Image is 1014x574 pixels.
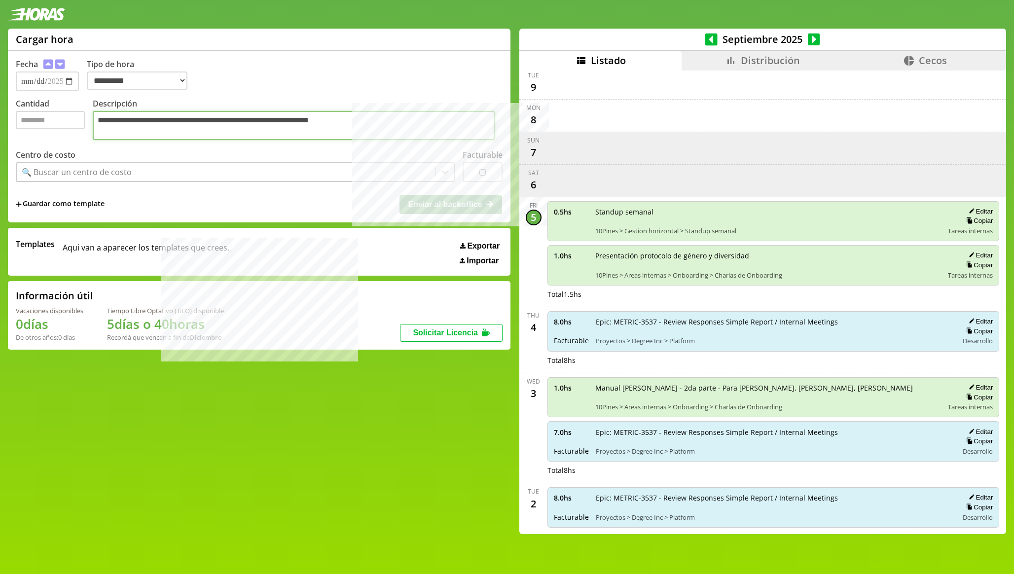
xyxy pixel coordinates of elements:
[966,251,993,259] button: Editar
[591,54,626,67] span: Listado
[547,532,1000,541] div: Total 8 hs
[8,8,65,21] img: logotipo
[528,71,539,79] div: Tue
[22,167,132,178] div: 🔍 Buscar un centro de costo
[16,239,55,250] span: Templates
[596,493,952,502] span: Epic: METRIC-3537 - Review Responses Simple Report / Internal Meetings
[554,493,589,502] span: 8.0 hs
[16,98,93,143] label: Cantidad
[526,320,542,335] div: 4
[595,271,942,280] span: 10Pines > Areas internas > Onboarding > Charlas de Onboarding
[554,336,589,345] span: Facturable
[963,261,993,269] button: Copiar
[963,393,993,401] button: Copiar
[16,289,93,302] h2: Información útil
[966,207,993,215] button: Editar
[16,333,83,342] div: De otros años: 0 días
[107,333,224,342] div: Recordá que vencen a fin de
[526,79,542,95] div: 9
[526,210,542,225] div: 5
[966,428,993,436] button: Editar
[527,377,540,386] div: Wed
[547,356,1000,365] div: Total 8 hs
[963,216,993,225] button: Copiar
[963,327,993,335] button: Copiar
[87,72,187,90] select: Tipo de hora
[966,383,993,392] button: Editar
[596,317,952,326] span: Epic: METRIC-3537 - Review Responses Simple Report / Internal Meetings
[400,324,503,342] button: Solicitar Licencia
[595,251,942,260] span: Presentación protocolo de género y diversidad
[190,333,221,342] b: Diciembre
[963,513,993,522] span: Desarrollo
[948,226,993,235] span: Tareas internas
[966,317,993,325] button: Editar
[948,271,993,280] span: Tareas internas
[595,226,942,235] span: 10Pines > Gestion horizontal > Standup semanal
[554,207,588,216] span: 0.5 hs
[718,33,808,46] span: Septiembre 2025
[963,336,993,345] span: Desarrollo
[595,402,942,411] span: 10Pines > Areas internas > Onboarding > Charlas de Onboarding
[107,306,224,315] div: Tiempo Libre Optativo (TiLO) disponible
[526,104,541,112] div: Mon
[87,59,195,91] label: Tipo de hora
[547,466,1000,475] div: Total 8 hs
[16,111,85,129] input: Cantidad
[526,177,542,193] div: 6
[530,201,538,210] div: Fri
[528,487,539,496] div: Tue
[595,383,942,393] span: Manual [PERSON_NAME] - 2da parte - Para [PERSON_NAME], [PERSON_NAME], [PERSON_NAME]
[519,71,1006,533] div: scrollable content
[741,54,800,67] span: Distribución
[963,447,993,456] span: Desarrollo
[16,33,73,46] h1: Cargar hora
[527,136,540,144] div: Sun
[963,437,993,445] button: Copiar
[467,256,499,265] span: Importar
[596,447,952,456] span: Proyectos > Degree Inc > Platform
[554,317,589,326] span: 8.0 hs
[467,242,500,251] span: Exportar
[413,328,478,337] span: Solicitar Licencia
[596,513,952,522] span: Proyectos > Degree Inc > Platform
[948,402,993,411] span: Tareas internas
[63,239,229,265] span: Aqui van a aparecer los templates que crees.
[596,336,952,345] span: Proyectos > Degree Inc > Platform
[16,315,83,333] h1: 0 días
[463,149,503,160] label: Facturable
[457,241,503,251] button: Exportar
[554,512,589,522] span: Facturable
[966,493,993,502] button: Editar
[554,383,588,393] span: 1.0 hs
[16,199,105,210] span: +Guardar como template
[107,315,224,333] h1: 5 días o 40 horas
[919,54,947,67] span: Cecos
[595,207,942,216] span: Standup semanal
[16,306,83,315] div: Vacaciones disponibles
[93,111,495,140] textarea: Descripción
[554,251,588,260] span: 1.0 hs
[554,446,589,456] span: Facturable
[963,503,993,511] button: Copiar
[16,199,22,210] span: +
[527,311,540,320] div: Thu
[596,428,952,437] span: Epic: METRIC-3537 - Review Responses Simple Report / Internal Meetings
[547,289,1000,299] div: Total 1.5 hs
[526,112,542,128] div: 8
[526,386,542,401] div: 3
[16,149,75,160] label: Centro de costo
[93,98,503,143] label: Descripción
[554,428,589,437] span: 7.0 hs
[16,59,38,70] label: Fecha
[526,496,542,511] div: 2
[526,144,542,160] div: 7
[528,169,539,177] div: Sat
